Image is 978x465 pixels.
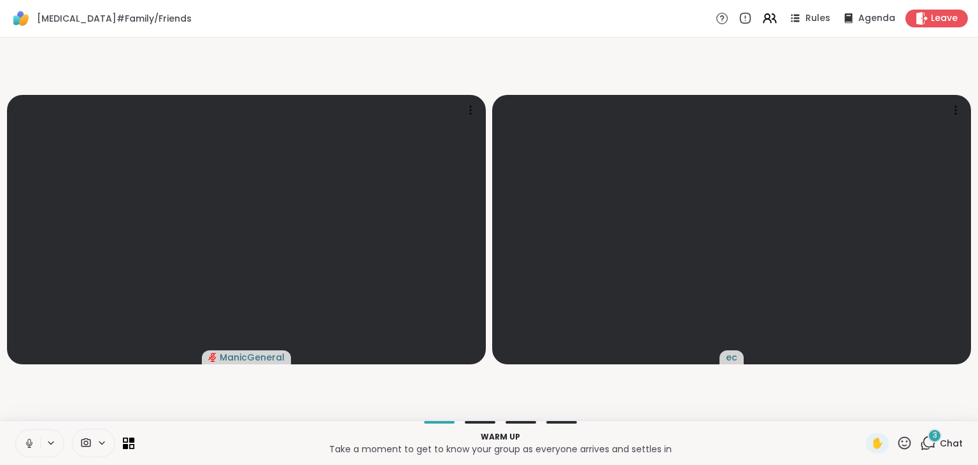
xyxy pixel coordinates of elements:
[208,353,217,362] span: audio-muted
[220,351,285,364] span: ManicGeneral
[871,436,884,451] span: ✋
[37,12,192,25] span: [MEDICAL_DATA]#Family/Friends
[940,437,963,450] span: Chat
[142,443,858,455] p: Take a moment to get to know your group as everyone arrives and settles in
[142,431,858,443] p: Warm up
[726,351,737,364] span: ec
[805,12,830,25] span: Rules
[933,430,937,441] span: 3
[10,8,32,29] img: ShareWell Logomark
[931,12,958,25] span: Leave
[858,12,895,25] span: Agenda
